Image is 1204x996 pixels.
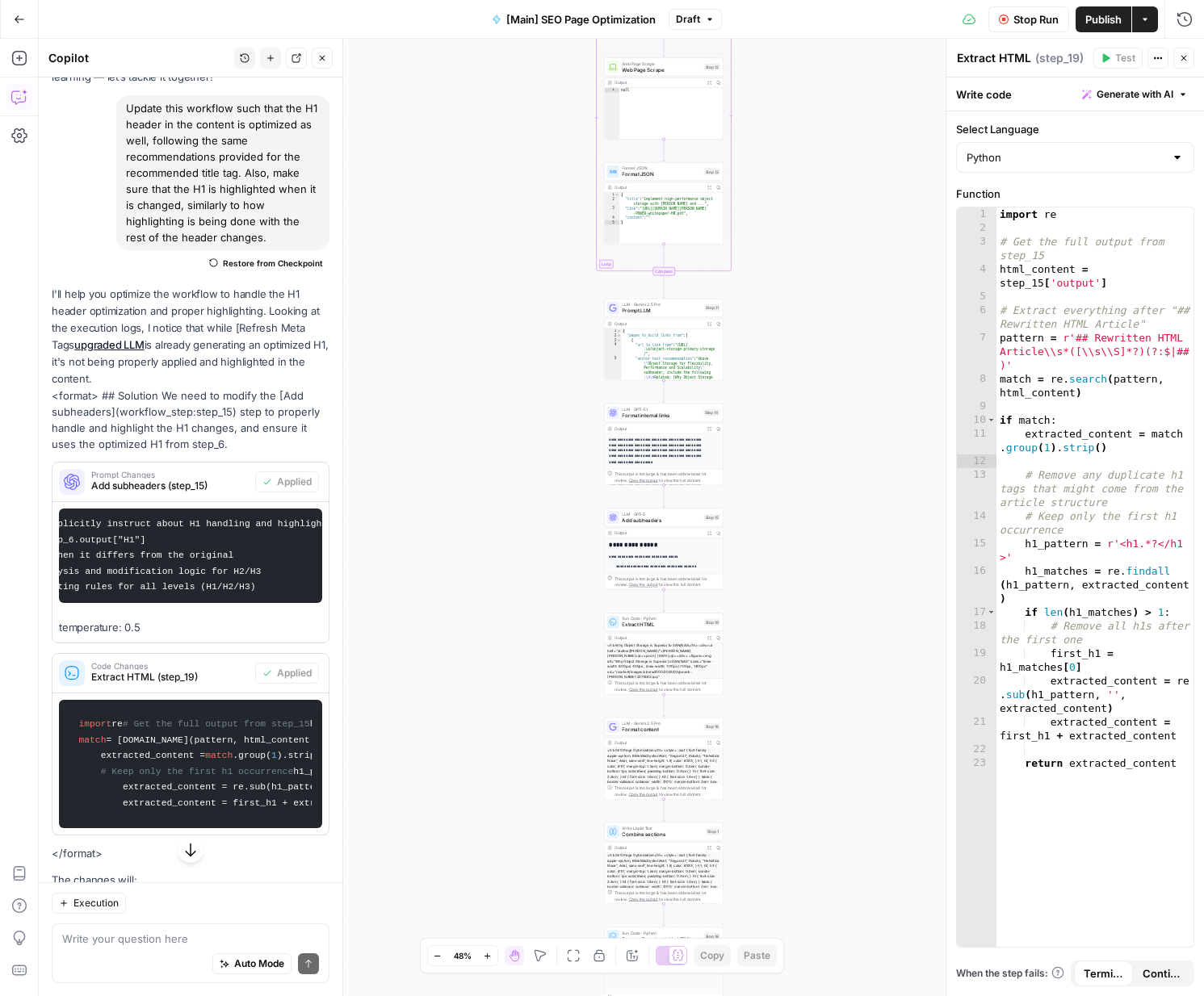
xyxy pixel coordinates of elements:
[617,329,621,333] span: Toggle code folding, rows 1 through 29
[706,828,719,835] div: Step 1
[622,831,703,839] span: Combine sections
[1013,11,1059,27] span: Stop Run
[605,197,620,206] div: 2
[604,57,724,139] div: Web Page ScrapeWeb Page ScrapeStep 12Outputnull
[663,380,665,403] g: Edge from step_11 to step_14
[622,616,700,622] span: Run Code · Python
[957,619,996,647] div: 18
[605,357,622,394] div: 5
[956,966,1064,981] a: When the step fails:
[704,618,720,626] div: Step 19
[704,514,720,521] div: Step 15
[956,121,1194,137] label: Select Language
[957,331,996,372] div: 7
[622,61,700,67] span: Web Page Scrape
[1143,965,1182,981] span: Continue
[205,751,233,760] span: match
[957,372,996,400] div: 8
[101,767,294,776] span: # Keep only the first h1 occurrence
[957,715,996,743] div: 21
[663,590,665,613] g: Edge from step_15 to step_19
[605,333,622,338] div: 2
[957,743,996,756] div: 22
[234,956,284,971] span: Auto Mode
[454,949,472,962] span: 48%
[629,478,658,483] span: Copy the output
[69,708,312,821] code: re html_content = step_15[ ] pattern = = [DOMAIN_NAME](pattern, html_content) : extracted_content...
[957,564,996,605] div: 16
[223,257,323,270] span: Restore from Checkpoint
[652,267,674,275] div: Complete
[663,275,665,298] g: Edge from step_9-iteration-end to step_11
[669,9,722,30] button: Draft
[1076,84,1194,105] button: Generate with AI
[1076,6,1131,32] button: Publish
[73,896,119,910] span: Execution
[957,509,996,537] div: 14
[957,262,996,290] div: 4
[604,267,724,275] div: Complete
[604,299,724,380] div: LLM · Gemini 2.5 ProPrompt LLMStep 11Output{ "pages_to_build_links_from":[ { "url_to_link_from":"...
[622,930,700,936] span: Run Code · Python
[91,670,249,684] span: Extract HTML (step_19)
[605,216,620,220] div: 4
[615,425,703,432] div: Output
[1084,965,1123,981] span: Terminate Workflow
[946,77,1204,111] div: Write code
[605,207,620,216] div: 3
[605,338,622,343] div: 3
[622,412,700,420] span: Format internal links
[622,720,700,726] span: LLM · Gemini 2.5 Pro
[123,719,310,729] span: # Get the full output from step_15
[663,140,665,162] g: Edge from step_12 to step_13
[987,413,996,427] span: Toggle code folding, rows 10 through 23
[604,162,724,244] div: Format JSONFormat JSONStep 13Output{ "title":"Implement high-performance object storage with [PER...
[1115,51,1135,65] span: Test
[956,186,1194,202] label: Function
[482,6,665,32] button: [Main] SEO Page Optimization
[605,329,622,333] div: 1
[622,517,700,525] span: Add subheaders
[744,948,770,963] span: Paste
[116,95,329,250] div: Update this workflow such that the H1 header in the content is optimized as well, following the s...
[615,471,720,483] div: This output is too large & has been abbreviated for review. to view the full content.
[622,65,700,73] span: Web Page Scrape
[704,168,720,175] div: Step 13
[604,718,724,799] div: LLM · Gemini 2.5 ProFormat contentStep 16Output<h1>SEO Page Optimization</h1> <style> :root { fon...
[629,687,658,692] span: Copy the output
[605,192,620,197] div: 1
[957,605,996,619] div: 17
[605,220,620,225] div: 5
[617,333,621,338] span: Toggle code folding, rows 2 through 28
[622,825,703,831] span: Write Liquid Text
[622,726,700,734] span: Format content
[957,468,996,509] div: 13
[615,844,703,851] div: Output
[663,799,665,822] g: Edge from step_16 to step_1
[78,719,111,729] span: import
[704,933,720,940] div: Step 18
[629,897,658,902] span: Copy the output
[615,785,720,797] div: This output is too large & has been abbreviated for review. to view the full content.
[203,253,329,273] button: Restore from Checkpoint
[622,165,700,172] span: Format JSON
[271,751,277,760] span: 1
[957,400,996,413] div: 9
[957,413,996,427] div: 10
[703,409,720,416] div: Step 14
[676,12,700,27] span: Draft
[622,170,700,178] span: Format JSON
[622,621,700,629] span: Extract HTML
[957,454,996,468] div: 12
[957,674,996,715] div: 20
[615,184,703,190] div: Output
[705,304,720,312] div: Step 11
[91,479,249,493] span: Add subheaders (step_15)
[604,613,724,694] div: Run Code · PythonExtract HTMLStep 19Output<h1>Why Object Storage is Superior to SAN/NAS</h1> <div...
[615,530,703,537] div: Output
[622,511,700,517] span: LLM · GPT-5
[957,303,996,331] div: 6
[615,575,720,588] div: This output is too large & has been abbreviated for review. to view the full content.
[52,872,329,889] p: The changes will:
